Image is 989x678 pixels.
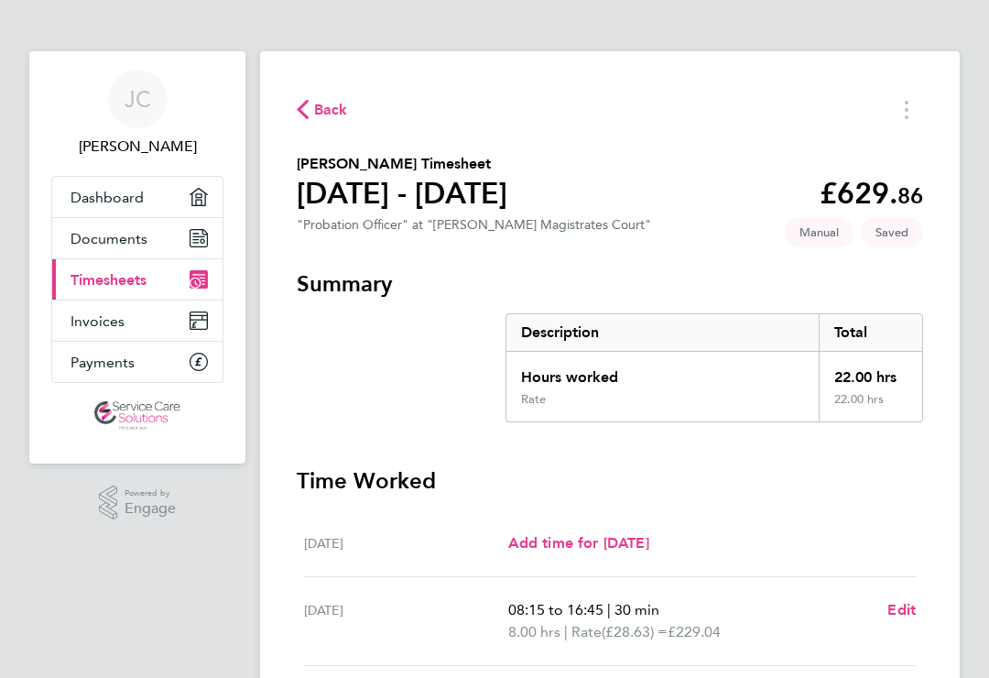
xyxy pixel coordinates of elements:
a: Edit [887,599,916,621]
span: Edit [887,601,916,618]
span: 8.00 hrs [508,623,560,640]
span: Dashboard [71,189,144,206]
h2: [PERSON_NAME] Timesheet [297,153,507,175]
div: [DATE] [304,599,508,643]
span: Back [314,99,348,121]
span: | [607,601,611,618]
a: Timesheets [52,259,223,300]
h1: [DATE] - [DATE] [297,175,507,212]
div: Summary [505,313,923,422]
div: Hours worked [506,352,819,392]
a: Powered byEngage [99,486,177,520]
button: Timesheets Menu [890,95,923,124]
span: Joanne Carroll [51,136,223,158]
app-decimal: £629. [820,176,923,211]
span: Payments [71,354,135,371]
a: Documents [52,218,223,258]
div: Total [819,314,923,351]
span: Engage [125,501,176,517]
span: £229.04 [668,623,721,640]
span: | [564,623,568,640]
span: Invoices [71,312,125,330]
span: Rate [571,621,602,643]
a: Go to home page [51,401,223,431]
span: Documents [71,230,147,247]
span: JC [125,87,151,111]
span: This timesheet is Saved. [861,217,923,247]
span: (£28.63) = [602,623,668,640]
span: Add time for [DATE] [508,534,649,552]
button: Back [297,98,348,121]
h3: Summary [297,269,923,299]
a: JC[PERSON_NAME] [51,70,223,158]
div: "Probation Officer" at "[PERSON_NAME] Magistrates Court" [297,217,651,233]
span: 08:15 to 16:45 [508,601,603,618]
div: [DATE] [304,532,508,554]
div: Rate [521,392,546,407]
span: Timesheets [71,271,147,289]
div: 22.00 hrs [819,392,923,421]
span: Powered by [125,486,176,501]
span: This timesheet was manually created. [785,217,853,247]
div: Description [506,314,819,351]
a: Invoices [52,301,223,341]
a: Dashboard [52,177,223,217]
nav: Main navigation [29,51,245,464]
span: 30 min [614,601,659,618]
a: Payments [52,342,223,382]
img: servicecare-logo-retina.png [94,401,180,431]
a: Add time for [DATE] [508,532,649,554]
h3: Time Worked [297,466,923,496]
span: 86 [897,182,923,209]
div: 22.00 hrs [819,352,923,392]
